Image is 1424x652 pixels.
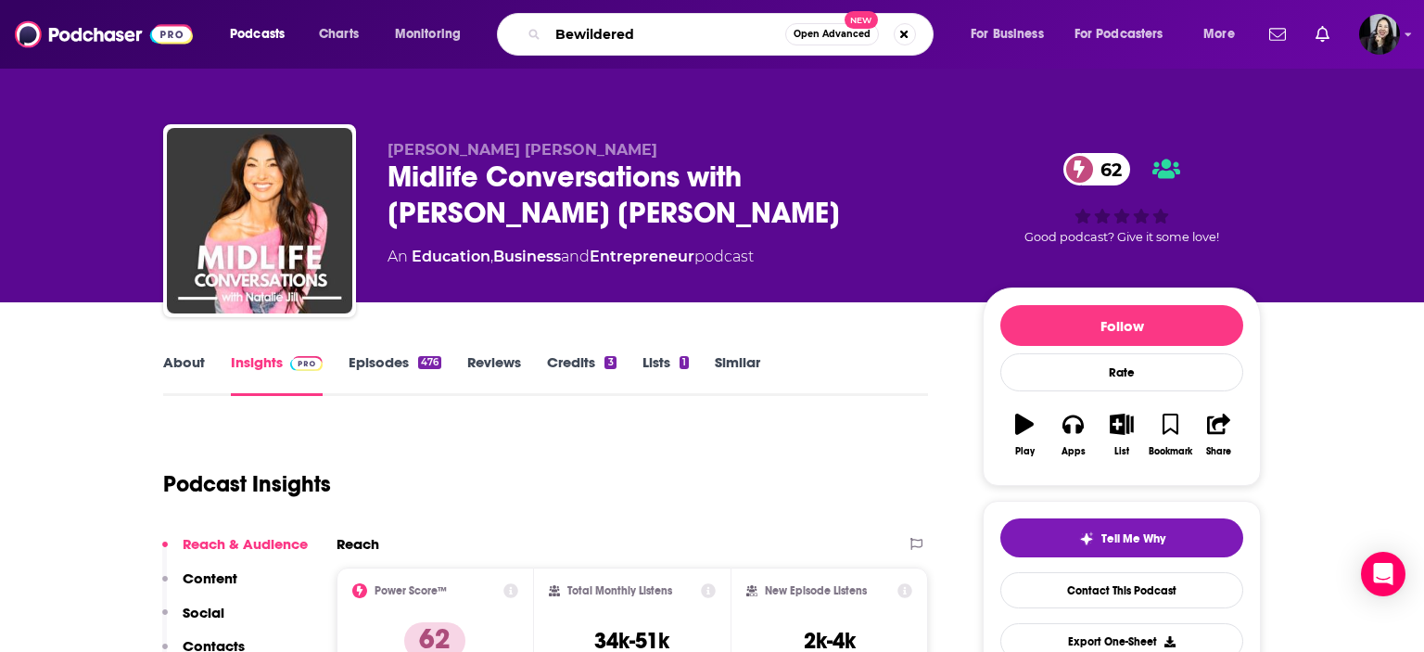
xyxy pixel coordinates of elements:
button: Bookmark [1146,402,1194,468]
a: Lists1 [642,353,689,396]
button: Social [162,604,224,638]
div: List [1114,446,1129,457]
input: Search podcasts, credits, & more... [548,19,785,49]
p: Social [183,604,224,621]
div: Play [1015,446,1035,457]
div: 476 [418,356,441,369]
a: Education [412,248,490,265]
div: 3 [604,356,616,369]
h1: Podcast Insights [163,470,331,498]
span: and [561,248,590,265]
span: For Business [971,21,1044,47]
span: Monitoring [395,21,461,47]
span: Open Advanced [794,30,871,39]
h2: Reach [337,535,379,553]
img: User Profile [1359,14,1400,55]
button: open menu [1190,19,1258,49]
span: , [490,248,493,265]
span: New [845,11,878,29]
a: Similar [715,353,760,396]
p: Reach & Audience [183,535,308,553]
button: Reach & Audience [162,535,308,569]
button: open menu [217,19,309,49]
span: Logged in as marypoffenroth [1359,14,1400,55]
a: Show notifications dropdown [1308,19,1337,50]
button: tell me why sparkleTell Me Why [1000,518,1243,557]
img: Midlife Conversations with Natalie Jill [167,128,352,313]
a: Reviews [467,353,521,396]
img: Podchaser - Follow, Share and Rate Podcasts [15,17,193,52]
div: Rate [1000,353,1243,391]
span: Podcasts [230,21,285,47]
a: About [163,353,205,396]
button: open menu [382,19,485,49]
a: InsightsPodchaser Pro [231,353,323,396]
div: Open Intercom Messenger [1361,552,1405,596]
span: Good podcast? Give it some love! [1024,230,1219,244]
a: Charts [307,19,370,49]
div: 62Good podcast? Give it some love! [983,141,1261,256]
a: Show notifications dropdown [1262,19,1293,50]
button: Apps [1049,402,1097,468]
span: For Podcasters [1074,21,1163,47]
button: Content [162,569,237,604]
div: Share [1206,446,1231,457]
div: Search podcasts, credits, & more... [515,13,951,56]
div: An podcast [388,246,754,268]
button: List [1098,402,1146,468]
button: Play [1000,402,1049,468]
button: Share [1195,402,1243,468]
div: Bookmark [1149,446,1192,457]
span: Tell Me Why [1101,531,1165,546]
button: Open AdvancedNew [785,23,879,45]
span: Charts [319,21,359,47]
button: Follow [1000,305,1243,346]
div: Apps [1062,446,1086,457]
a: 62 [1063,153,1131,185]
h2: Total Monthly Listens [567,584,672,597]
a: Entrepreneur [590,248,694,265]
h2: Power Score™ [375,584,447,597]
span: 62 [1082,153,1131,185]
h2: New Episode Listens [765,584,867,597]
button: open menu [1062,19,1190,49]
a: Episodes476 [349,353,441,396]
img: Podchaser Pro [290,356,323,371]
div: 1 [680,356,689,369]
a: Contact This Podcast [1000,572,1243,608]
p: Content [183,569,237,587]
span: [PERSON_NAME] [PERSON_NAME] [388,141,657,159]
a: Credits3 [547,353,616,396]
button: open menu [958,19,1067,49]
button: Show profile menu [1359,14,1400,55]
a: Business [493,248,561,265]
span: More [1203,21,1235,47]
img: tell me why sparkle [1079,531,1094,546]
